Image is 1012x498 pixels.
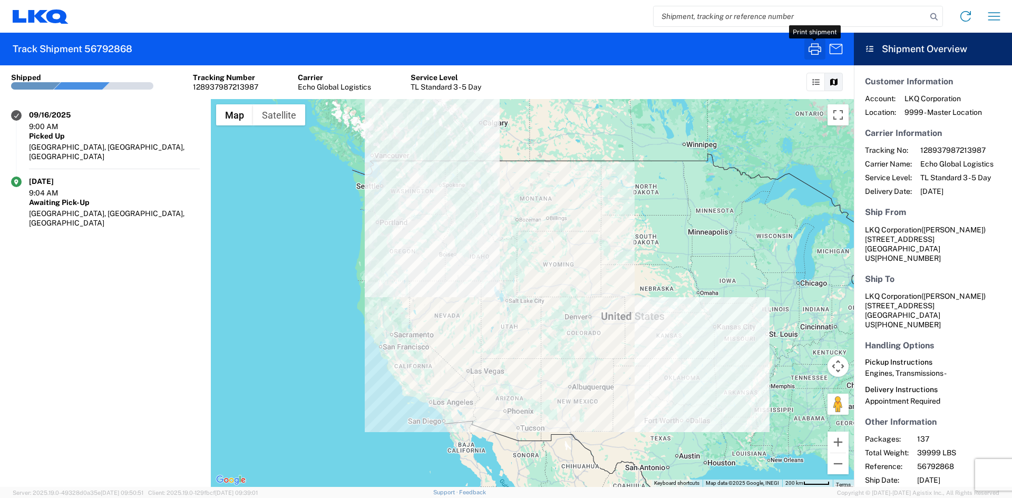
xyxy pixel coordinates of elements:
[216,104,253,125] button: Show street map
[865,108,896,117] span: Location:
[865,417,1001,427] h5: Other Information
[865,235,935,243] span: [STREET_ADDRESS]
[917,448,1007,457] span: 39999 LBS
[854,33,1012,65] header: Shipment Overview
[920,187,994,196] span: [DATE]
[29,198,200,207] div: Awaiting Pick-Up
[865,291,1001,329] address: [GEOGRAPHIC_DATA] US
[865,385,1001,394] h6: Delivery Instructions
[837,488,999,497] span: Copyright © [DATE]-[DATE] Agistix Inc., All Rights Reserved
[917,475,1007,485] span: [DATE]
[865,396,1001,406] div: Appointment Required
[13,43,132,55] h2: Track Shipment 56792868
[865,434,909,444] span: Packages:
[865,358,1001,367] h6: Pickup Instructions
[828,453,849,474] button: Zoom out
[865,94,896,103] span: Account:
[865,274,1001,284] h5: Ship To
[865,128,1001,138] h5: Carrier Information
[865,368,1001,378] div: Engines, Transmissions -
[654,6,927,26] input: Shipment, tracking or reference number
[101,490,143,496] span: [DATE] 09:50:51
[865,292,986,310] span: LKQ Corporation [STREET_ADDRESS]
[836,482,851,487] a: Terms
[920,145,994,155] span: 128937987213987
[193,73,258,82] div: Tracking Number
[459,489,486,495] a: Feedback
[215,490,258,496] span: [DATE] 09:39:01
[865,207,1001,217] h5: Ship From
[865,187,912,196] span: Delivery Date:
[29,131,200,141] div: Picked Up
[411,73,481,82] div: Service Level
[920,159,994,169] span: Echo Global Logistics
[921,292,986,300] span: ([PERSON_NAME])
[29,110,82,120] div: 09/16/2025
[917,434,1007,444] span: 137
[828,356,849,377] button: Map camera controls
[828,394,849,415] button: Drag Pegman onto the map to open Street View
[828,432,849,453] button: Zoom in
[29,209,200,228] div: [GEOGRAPHIC_DATA], [GEOGRAPHIC_DATA], [GEOGRAPHIC_DATA]
[875,320,941,329] span: [PHONE_NUMBER]
[29,122,82,131] div: 9:00 AM
[298,73,371,82] div: Carrier
[865,159,912,169] span: Carrier Name:
[213,473,248,487] img: Google
[193,82,258,92] div: 128937987213987
[904,108,982,117] span: 9999 - Master Location
[433,489,460,495] a: Support
[29,177,82,186] div: [DATE]
[11,73,41,82] div: Shipped
[828,104,849,125] button: Toggle fullscreen view
[298,82,371,92] div: Echo Global Logistics
[921,226,986,234] span: ([PERSON_NAME])
[865,145,912,155] span: Tracking No:
[875,254,941,262] span: [PHONE_NUMBER]
[29,142,200,161] div: [GEOGRAPHIC_DATA], [GEOGRAPHIC_DATA], [GEOGRAPHIC_DATA]
[917,462,1007,471] span: 56792868
[865,475,909,485] span: Ship Date:
[148,490,258,496] span: Client: 2025.19.0-129fbcf
[865,448,909,457] span: Total Weight:
[865,76,1001,86] h5: Customer Information
[213,473,248,487] a: Open this area in Google Maps (opens a new window)
[13,490,143,496] span: Server: 2025.19.0-49328d0a35e
[865,225,1001,263] address: [GEOGRAPHIC_DATA] US
[29,188,82,198] div: 9:04 AM
[411,82,481,92] div: TL Standard 3 - 5 Day
[706,480,779,486] span: Map data ©2025 Google, INEGI
[865,462,909,471] span: Reference:
[865,173,912,182] span: Service Level:
[785,480,803,486] span: 200 km
[865,340,1001,350] h5: Handling Options
[920,173,994,182] span: TL Standard 3 - 5 Day
[253,104,305,125] button: Show satellite imagery
[865,226,921,234] span: LKQ Corporation
[654,480,699,487] button: Keyboard shortcuts
[782,480,833,487] button: Map Scale: 200 km per 46 pixels
[904,94,982,103] span: LKQ Corporation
